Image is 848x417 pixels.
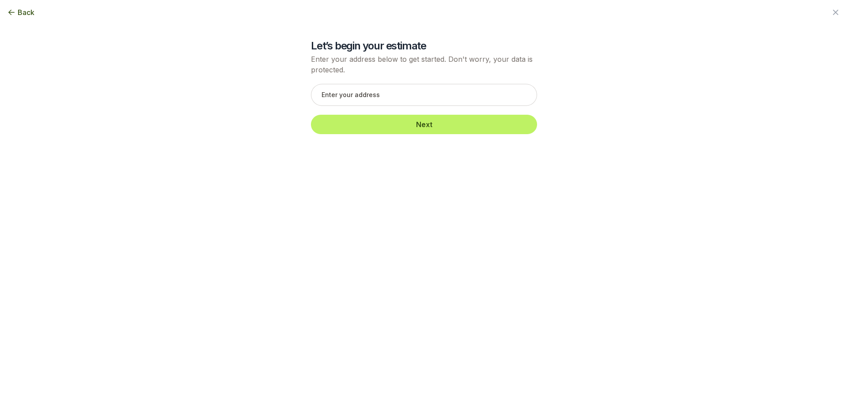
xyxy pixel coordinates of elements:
input: Enter your address [311,84,537,106]
button: Next [311,115,537,134]
button: Back [7,7,34,18]
p: Enter your address below to get started. Don't worry, your data is protected. [311,54,537,75]
h2: Let’s begin your estimate [311,39,537,53]
span: Back [18,7,34,18]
